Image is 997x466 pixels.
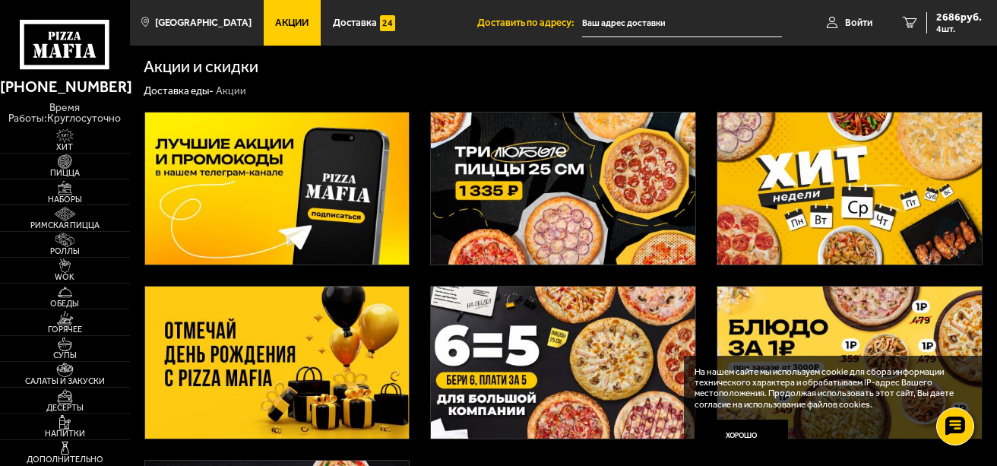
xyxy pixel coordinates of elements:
input: Ваш адрес доставки [582,9,781,37]
span: 4 шт. [936,24,982,33]
button: Хорошо [695,420,788,451]
span: Доставка [333,17,377,27]
span: Доставить по адресу: [477,17,582,27]
p: На нашем сайте мы используем cookie для сбора информации технического характера и обрабатываем IP... [695,366,964,410]
span: [GEOGRAPHIC_DATA] [155,17,252,27]
div: Акции [216,84,246,98]
span: 2686 руб. [936,12,982,23]
span: Войти [845,17,872,27]
img: 15daf4d41897b9f0e9f617042186c801.svg [380,15,396,31]
span: Акции [275,17,309,27]
h1: Акции и скидки [144,59,258,76]
a: Доставка еды- [144,84,214,97]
